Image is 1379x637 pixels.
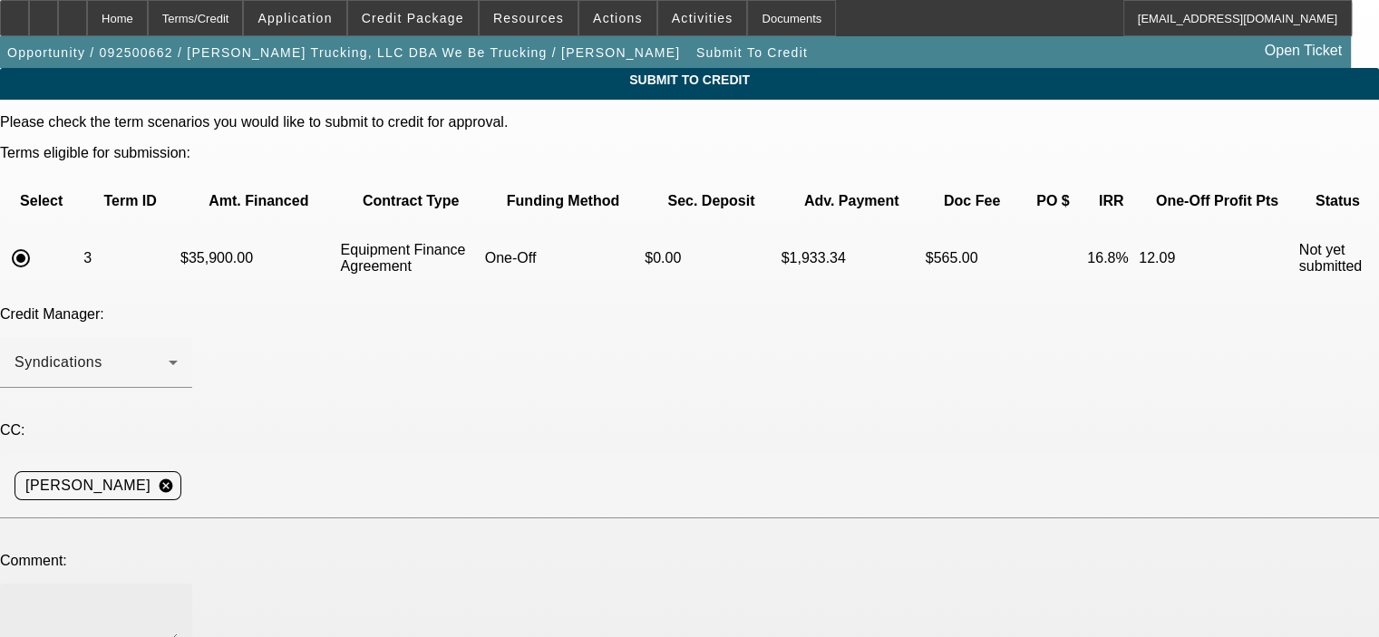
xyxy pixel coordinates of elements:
[493,11,564,25] span: Resources
[180,193,337,209] p: Amt. Financed
[14,72,1365,87] span: Submit To Credit
[1139,250,1296,266] p: 12.09
[926,250,1019,266] p: $565.00
[672,11,733,25] span: Activities
[579,1,656,35] button: Actions
[696,45,808,60] span: Submit To Credit
[1299,242,1376,275] p: Not yet submitted
[341,193,481,209] p: Contract Type
[782,193,922,209] p: Adv. Payment
[15,354,102,370] span: Syndications
[782,250,922,266] p: $1,933.34
[180,250,337,266] p: $35,900.00
[480,1,578,35] button: Resources
[645,193,777,209] p: Sec. Deposit
[485,193,642,209] p: Funding Method
[83,250,177,266] p: 3
[244,1,345,35] button: Application
[692,36,812,69] button: Submit To Credit
[3,193,80,209] p: Select
[658,1,747,35] button: Activities
[348,1,478,35] button: Credit Package
[1022,193,1083,209] p: PO $
[1087,250,1135,266] p: 16.8%
[341,242,481,275] p: Equipment Finance Agreement
[7,45,680,60] span: Opportunity / 092500662 / [PERSON_NAME] Trucking, LLC DBA We Be Trucking / [PERSON_NAME]
[83,193,177,209] p: Term ID
[593,11,643,25] span: Actions
[485,250,642,266] p: One-Off
[1087,193,1135,209] p: IRR
[1139,193,1296,209] p: One-Off Profit Pts
[25,475,151,497] span: [PERSON_NAME]
[1258,35,1349,66] a: Open Ticket
[645,250,777,266] p: $0.00
[151,478,181,494] mat-icon: cancel
[926,193,1019,209] p: Doc Fee
[1299,193,1376,209] p: Status
[362,11,464,25] span: Credit Package
[257,11,332,25] span: Application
